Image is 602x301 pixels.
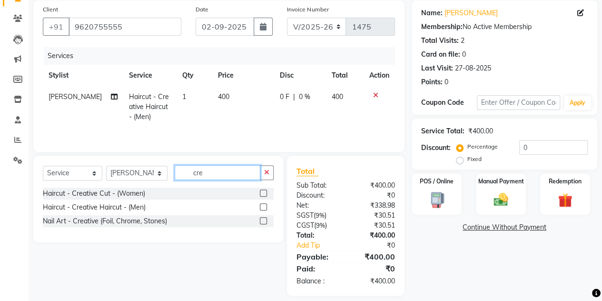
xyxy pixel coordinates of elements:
div: Total Visits: [421,36,459,46]
div: ₹400.00 [345,251,402,262]
div: Points: [421,77,443,87]
div: Name: [421,8,443,18]
div: ₹0 [355,241,402,251]
div: ₹0 [345,263,402,274]
th: Total [326,65,364,86]
span: 0 F [280,92,289,102]
span: Total [296,166,318,176]
div: 27-08-2025 [455,63,491,73]
label: Percentage [467,142,498,151]
div: Total: [289,231,346,241]
span: 9% [316,211,325,219]
div: Haircut - Creative Cut - (Women) [43,189,145,199]
span: 1 [182,92,186,101]
img: _pos-terminal.svg [425,191,448,209]
img: _cash.svg [489,191,513,208]
div: ₹400.00 [345,181,402,191]
div: 0 [462,50,466,60]
a: [PERSON_NAME] [444,8,498,18]
div: Haircut - Creative Haircut - (Men) [43,202,146,212]
span: CGST [296,221,314,230]
label: Date [196,5,208,14]
div: ( ) [289,221,346,231]
span: | [293,92,295,102]
div: No Active Membership [421,22,588,32]
div: Coupon Code [421,98,477,108]
label: Fixed [467,155,482,163]
img: _gift.svg [553,191,577,209]
div: Paid: [289,263,346,274]
div: Services [44,47,402,65]
span: 9% [316,221,325,229]
div: Net: [289,201,346,211]
div: Nail Art - Creative (Foil, Chrome, Stones) [43,216,167,226]
label: Invoice Number [287,5,328,14]
a: Continue Without Payment [414,222,595,232]
div: Discount: [289,191,346,201]
div: Sub Total: [289,181,346,191]
input: Search by Name/Mobile/Email/Code [69,18,181,36]
th: Stylist [43,65,123,86]
th: Service [123,65,177,86]
div: Service Total: [421,126,464,136]
a: Add Tip [289,241,355,251]
div: 0 [444,77,448,87]
div: Balance : [289,276,346,286]
button: Apply [564,96,591,110]
input: Enter Offer / Coupon Code [477,95,560,110]
label: Manual Payment [478,177,524,186]
div: Membership: [421,22,463,32]
div: Last Visit: [421,63,453,73]
div: ₹400.00 [345,276,402,286]
label: POS / Online [420,177,454,186]
span: SGST [296,211,314,220]
div: ( ) [289,211,346,221]
div: ₹0 [345,191,402,201]
div: Card on file: [421,50,460,60]
div: ₹30.51 [345,221,402,231]
span: 400 [218,92,229,101]
div: 2 [461,36,464,46]
div: Discount: [421,143,451,153]
th: Disc [274,65,326,86]
div: ₹30.51 [345,211,402,221]
input: Search or Scan [175,165,260,180]
span: [PERSON_NAME] [49,92,102,101]
span: 0 % [299,92,310,102]
div: ₹400.00 [468,126,493,136]
span: Haircut - Creative Haircut - (Men) [129,92,169,121]
span: 400 [331,92,343,101]
button: +91 [43,18,69,36]
label: Redemption [549,177,582,186]
div: ₹338.98 [345,201,402,211]
th: Action [364,65,395,86]
th: Price [212,65,274,86]
th: Qty [177,65,212,86]
div: Payable: [289,251,346,262]
label: Client [43,5,58,14]
div: ₹400.00 [345,231,402,241]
